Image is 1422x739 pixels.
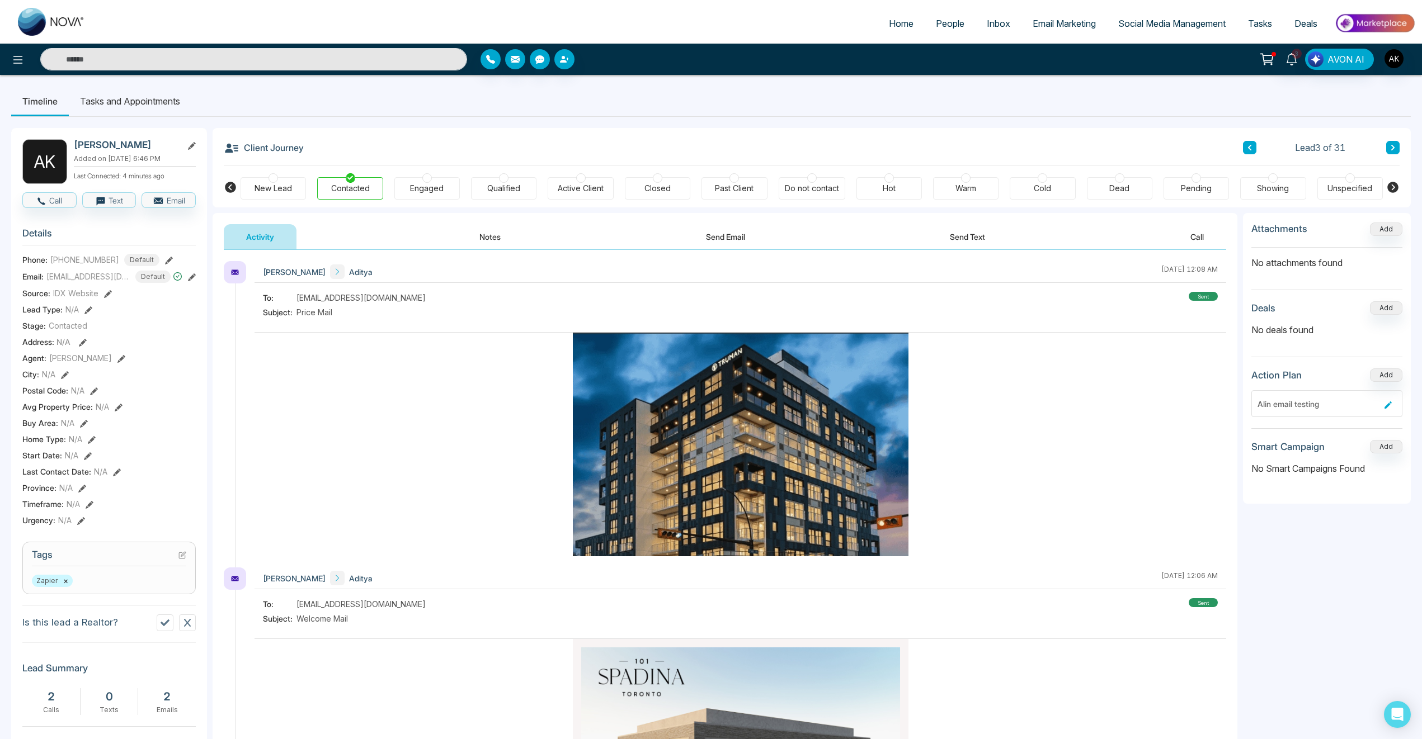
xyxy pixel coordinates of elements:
[878,13,925,34] a: Home
[936,18,964,29] span: People
[22,615,118,630] p: Is this lead a Realtor?
[1118,18,1226,29] span: Social Media Management
[1189,292,1218,301] div: sent
[1168,224,1226,249] button: Call
[1251,223,1307,234] h3: Attachments
[22,401,93,413] span: Avg Property Price :
[224,224,296,249] button: Activity
[296,292,426,304] span: [EMAIL_ADDRESS][DOMAIN_NAME]
[69,86,191,116] li: Tasks and Appointments
[22,320,46,331] span: Stage:
[224,139,304,156] h3: Client Journey
[1251,323,1402,337] p: No deals found
[86,705,133,715] div: Texts
[22,287,50,299] span: Source:
[1021,13,1107,34] a: Email Marketing
[46,271,130,282] span: [EMAIL_ADDRESS][DOMAIN_NAME]
[22,352,46,364] span: Agent:
[22,271,44,282] span: Email:
[71,385,84,396] span: N/A
[1257,183,1289,194] div: Showing
[22,304,63,315] span: Lead Type:
[263,572,326,584] span: [PERSON_NAME]
[255,183,292,194] div: New Lead
[785,183,839,194] div: Do not contact
[22,254,48,266] span: Phone:
[1161,264,1218,279] div: [DATE] 12:08 AM
[49,352,112,364] span: [PERSON_NAME]
[59,482,73,494] span: N/A
[1370,301,1402,315] button: Add
[94,466,107,477] span: N/A
[976,13,1021,34] a: Inbox
[883,183,896,194] div: Hot
[56,337,70,347] span: N/A
[58,514,72,526] span: N/A
[487,183,520,194] div: Qualified
[42,368,55,380] span: N/A
[74,169,196,181] p: Last Connected: 4 minutes ago
[11,86,69,116] li: Timeline
[74,139,178,150] h2: [PERSON_NAME]
[1305,49,1374,70] button: AVON AI
[1033,18,1096,29] span: Email Marketing
[889,18,914,29] span: Home
[22,662,196,679] h3: Lead Summary
[263,306,296,318] span: Subject:
[1327,183,1372,194] div: Unspecified
[1295,141,1345,154] span: Lead 3 of 31
[1370,222,1402,236] button: Add
[22,449,62,461] span: Start Date :
[22,433,66,445] span: Home Type :
[82,192,136,208] button: Text
[65,304,79,315] span: N/A
[1294,18,1317,29] span: Deals
[22,514,55,526] span: Urgency :
[927,224,1007,249] button: Send Text
[22,466,91,477] span: Last Contact Date :
[1251,248,1402,269] p: No attachments found
[331,183,370,194] div: Contacted
[684,224,767,249] button: Send Email
[644,183,671,194] div: Closed
[1251,462,1402,475] p: No Smart Campaigns Found
[410,183,444,194] div: Engaged
[22,228,196,245] h3: Details
[1258,398,1380,410] div: Alin email testing
[135,271,171,283] span: Default
[925,13,976,34] a: People
[1248,18,1272,29] span: Tasks
[1251,441,1325,452] h3: Smart Campaign
[1189,598,1218,607] div: sent
[1251,302,1275,314] h3: Deals
[22,192,77,208] button: Call
[1278,49,1305,68] a: 3
[86,688,133,705] div: 0
[1308,51,1324,67] img: Lead Flow
[22,482,56,494] span: Province :
[22,385,68,396] span: Postal Code :
[1107,13,1237,34] a: Social Media Management
[1370,368,1402,382] button: Add
[1109,183,1129,194] div: Dead
[144,705,190,715] div: Emails
[715,183,754,194] div: Past Client
[263,598,296,610] span: To:
[32,575,73,587] span: Zapier
[987,18,1010,29] span: Inbox
[1292,49,1302,59] span: 3
[74,154,196,164] p: Added on [DATE] 6:46 PM
[1384,701,1411,728] div: Open Intercom Messenger
[53,287,98,299] span: IDX Website
[67,498,80,510] span: N/A
[65,449,78,461] span: N/A
[558,183,604,194] div: Active Client
[61,417,74,429] span: N/A
[1283,13,1329,34] a: Deals
[1034,183,1051,194] div: Cold
[28,705,74,715] div: Calls
[142,192,196,208] button: Email
[1161,571,1218,585] div: [DATE] 12:06 AM
[263,266,326,278] span: [PERSON_NAME]
[49,320,87,331] span: Contacted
